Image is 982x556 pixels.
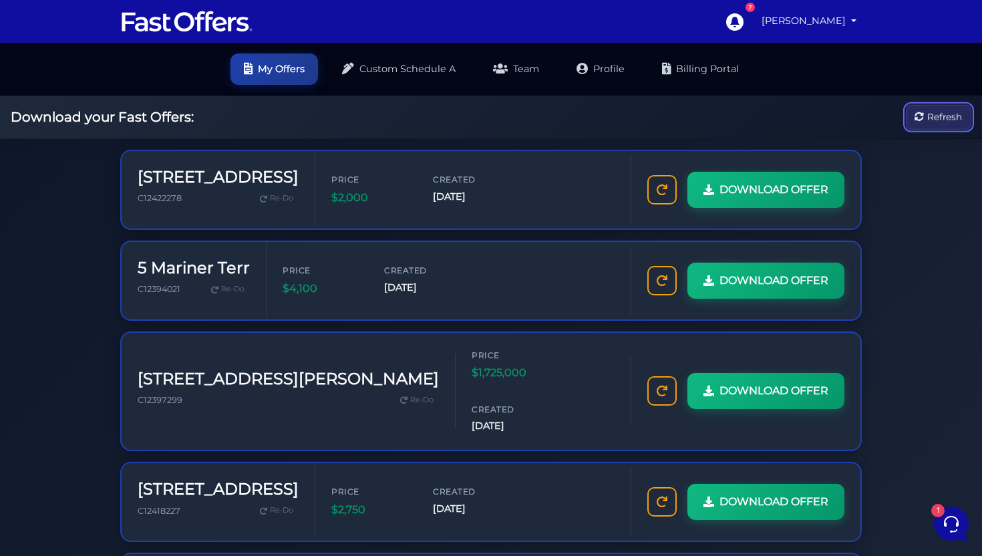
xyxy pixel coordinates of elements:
[719,181,828,198] span: DOWNLOAD OFFER
[31,103,47,119] img: dark
[56,148,212,161] span: Fast Offers Support
[22,103,38,119] img: dark
[138,395,182,405] span: C12397299
[756,8,862,34] a: [PERSON_NAME]
[138,284,180,294] span: C12394021
[331,173,412,186] span: Price
[230,53,318,85] a: My Offers
[56,112,212,126] p: You: Thanks! :)
[687,484,844,520] a: DOWNLOAD OFFER
[433,485,513,498] span: Created
[480,53,552,85] a: Team
[220,148,246,160] p: [DATE]
[138,193,182,203] span: C12422278
[138,168,299,187] h3: [STREET_ADDRESS]
[11,109,194,125] h2: Download your Fast Offers:
[329,53,469,85] a: Custom Schedule A
[687,172,844,208] a: DOWNLOAD OFFER
[331,501,412,519] span: $2,750
[255,190,299,207] a: Re-Do
[11,429,93,460] button: Home
[115,448,153,460] p: Messages
[138,480,299,499] h3: [STREET_ADDRESS]
[687,373,844,409] a: DOWNLOAD OFFER
[255,502,299,519] a: Re-Do
[93,429,175,460] button: 1Messages
[96,196,187,206] span: Start a Conversation
[472,403,552,416] span: Created
[16,142,251,182] a: Fast Offers SupportHi [PERSON_NAME], sorry about the delay, I've gone ahead and refunded you your...
[283,280,363,297] span: $4,100
[384,280,464,295] span: [DATE]
[40,448,63,460] p: Home
[30,270,218,283] input: Search for an Article...
[331,189,412,206] span: $2,000
[270,505,293,517] span: Re-Do
[174,429,257,460] button: Help
[207,448,224,460] p: Help
[410,394,434,406] span: Re-Do
[649,53,752,85] a: Billing Portal
[563,53,638,85] a: Profile
[138,370,439,389] h3: [STREET_ADDRESS][PERSON_NAME]
[433,501,513,517] span: [DATE]
[138,259,250,278] h3: 5 Mariner Terr
[21,149,48,176] img: dark
[21,188,246,215] button: Start a Conversation
[433,173,513,186] span: Created
[472,364,552,382] span: $1,725,000
[687,263,844,299] a: DOWNLOAD OFFER
[719,382,828,400] span: DOWNLOAD OFFER
[384,264,464,277] span: Created
[719,493,828,511] span: DOWNLOAD OFFER
[220,96,246,108] p: [DATE]
[395,392,439,409] a: Re-Do
[433,189,513,204] span: [DATE]
[16,91,251,131] a: Fast OffersYou:Thanks! :)[DATE]
[56,96,212,110] span: Fast Offers
[472,418,552,434] span: [DATE]
[11,11,224,53] h2: Hello [PERSON_NAME] 👋
[56,164,212,177] p: Hi [PERSON_NAME], sorry about the delay, I've gone ahead and refunded you your last payment, and ...
[221,283,244,295] span: Re-Do
[931,504,971,544] iframe: Customerly Messenger Launcher
[134,428,143,437] span: 1
[270,192,293,204] span: Re-Do
[206,281,250,298] a: Re-Do
[719,6,750,37] a: 7
[138,506,180,516] span: C12418227
[283,264,363,277] span: Price
[906,105,971,130] button: Refresh
[216,75,246,86] a: See all
[166,241,246,252] a: Open Help Center
[746,3,755,12] div: 7
[927,110,962,124] span: Refresh
[719,272,828,289] span: DOWNLOAD OFFER
[472,349,552,362] span: Price
[21,75,108,86] span: Your Conversations
[21,241,91,252] span: Find an Answer
[331,485,412,498] span: Price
